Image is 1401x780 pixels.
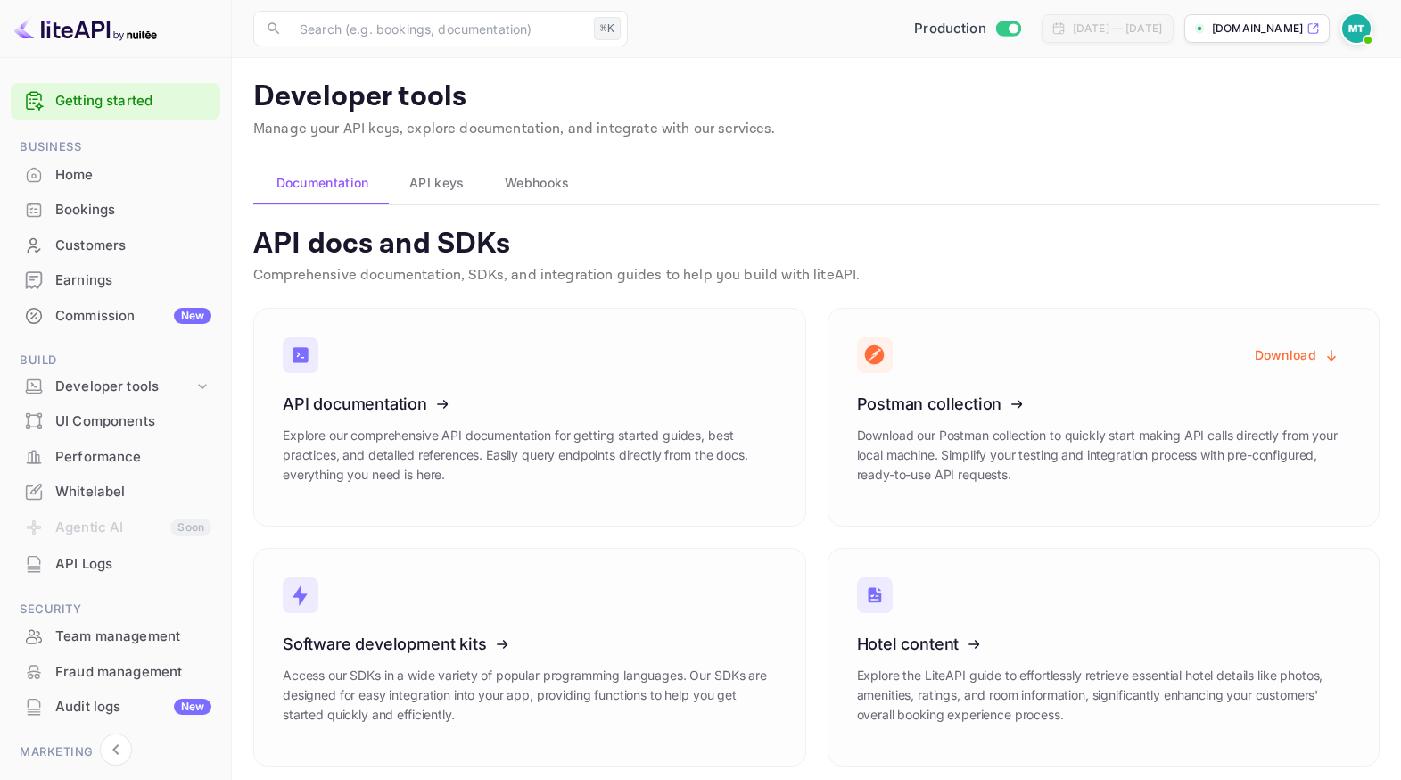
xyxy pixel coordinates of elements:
[276,172,369,194] span: Documentation
[253,265,1380,286] p: Comprehensive documentation, SDKs, and integration guides to help you build with liteAPI.
[11,193,220,226] a: Bookings
[174,308,211,324] div: New
[11,137,220,157] span: Business
[283,426,777,485] p: Explore our comprehensive API documentation for getting started guides, best practices, and detai...
[11,299,220,332] a: CommissionNew
[11,83,220,120] div: Getting started
[11,690,220,723] a: Audit logsNew
[11,475,220,508] a: Whitelabel
[174,699,211,715] div: New
[11,440,220,473] a: Performance
[55,626,211,647] div: Team management
[283,394,777,413] h3: API documentation
[55,91,211,112] a: Getting started
[11,228,220,263] div: Customers
[11,371,220,402] div: Developer tools
[11,193,220,228] div: Bookings
[857,666,1351,725] p: Explore the LiteAPI guide to effortlessly retrieve essential hotel details like photos, amenities...
[11,655,220,688] a: Fraud management
[11,404,220,439] div: UI Components
[594,17,621,40] div: ⌘K
[55,554,211,575] div: API Logs
[253,79,1380,115] p: Developer tools
[55,165,211,186] div: Home
[857,394,1351,413] h3: Postman collection
[11,158,220,193] div: Home
[55,662,211,683] div: Fraud management
[11,690,220,725] div: Audit logsNew
[11,299,220,334] div: CommissionNew
[55,270,211,291] div: Earnings
[914,19,986,39] span: Production
[11,158,220,191] a: Home
[55,697,211,718] div: Audit logs
[11,743,220,762] span: Marketing
[55,236,211,256] div: Customers
[289,11,587,46] input: Search (e.g. bookings, documentation)
[11,600,220,619] span: Security
[253,548,806,767] a: Software development kitsAccess our SDKs in a wide variety of popular programming languages. Our ...
[1244,338,1350,373] button: Download
[100,734,132,766] button: Collapse navigation
[11,404,220,437] a: UI Components
[11,263,220,296] a: Earnings
[1212,21,1303,37] p: [DOMAIN_NAME]
[11,475,220,510] div: Whitelabel
[11,228,220,261] a: Customers
[11,440,220,475] div: Performance
[283,666,777,725] p: Access our SDKs in a wide variety of popular programming languages. Our SDKs are designed for eas...
[253,227,1380,262] p: API docs and SDKs
[409,172,464,194] span: API keys
[857,426,1351,485] p: Download our Postman collection to quickly start making API calls directly from your local machin...
[253,162,1380,204] div: account-settings tabs
[11,263,220,298] div: Earnings
[283,635,777,653] h3: Software development kits
[14,14,157,43] img: LiteAPI logo
[828,548,1380,767] a: Hotel contentExplore the LiteAPI guide to effortlessly retrieve essential hotel details like phot...
[1073,21,1162,37] div: [DATE] — [DATE]
[55,377,194,397] div: Developer tools
[55,447,211,468] div: Performance
[55,306,211,327] div: Commission
[1342,14,1371,43] img: Marcin Teodoru
[253,119,1380,140] p: Manage your API keys, explore documentation, and integrate with our services.
[55,200,211,220] div: Bookings
[253,308,806,527] a: API documentationExplore our comprehensive API documentation for getting started guides, best pra...
[11,547,220,582] div: API Logs
[55,411,211,432] div: UI Components
[11,619,220,654] div: Team management
[11,547,220,580] a: API Logs
[11,655,220,690] div: Fraud management
[11,619,220,652] a: Team management
[11,351,220,370] span: Build
[505,172,569,194] span: Webhooks
[55,482,211,502] div: Whitelabel
[857,635,1351,653] h3: Hotel content
[907,19,1027,39] div: Switch to Sandbox mode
